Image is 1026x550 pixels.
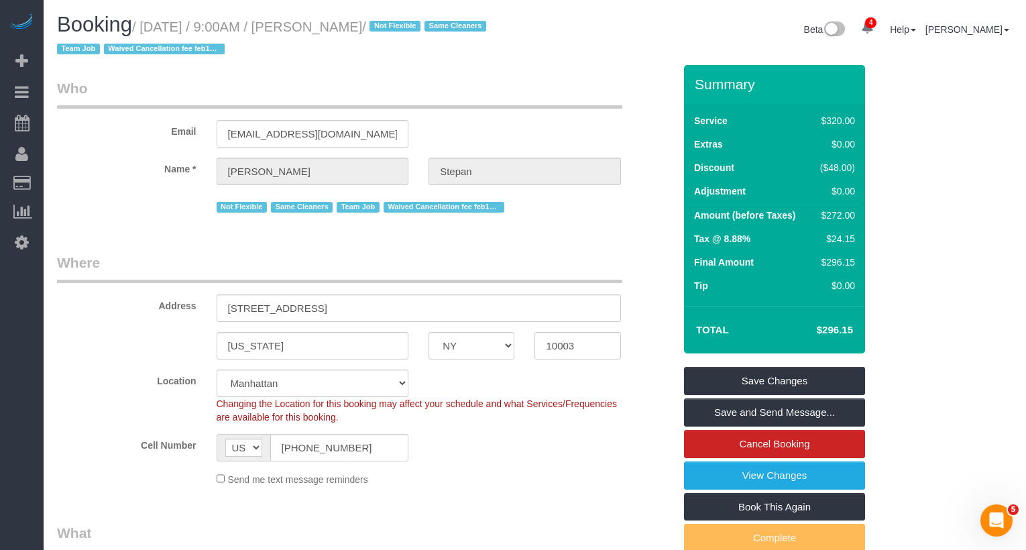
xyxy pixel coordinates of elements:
[104,44,225,54] span: Waived Cancellation fee feb132025
[271,202,333,213] span: Same Cleaners
[804,24,846,35] a: Beta
[369,21,420,32] span: Not Flexible
[815,209,856,222] div: $272.00
[57,253,622,283] legend: Where
[47,370,207,388] label: Location
[684,493,865,521] a: Book This Again
[695,76,858,92] h3: Summary
[694,279,708,292] label: Tip
[57,13,132,36] span: Booking
[57,44,100,54] span: Team Job
[865,17,876,28] span: 4
[815,137,856,151] div: $0.00
[227,474,367,485] span: Send me text message reminders
[777,325,853,336] h4: $296.15
[815,232,856,245] div: $24.15
[815,161,856,174] div: ($48.00)
[47,120,207,138] label: Email
[429,158,621,185] input: Last Name
[684,430,865,458] a: Cancel Booking
[534,332,620,360] input: Zip Code
[980,504,1013,537] iframe: Intercom live chat
[57,19,490,57] small: / [DATE] / 9:00AM / [PERSON_NAME]
[57,78,622,109] legend: Who
[815,279,856,292] div: $0.00
[8,13,35,32] img: Automaid Logo
[694,161,734,174] label: Discount
[694,232,750,245] label: Tax @ 8.88%
[694,209,795,222] label: Amount (before Taxes)
[684,367,865,395] a: Save Changes
[217,202,268,213] span: Not Flexible
[337,202,380,213] span: Team Job
[217,398,617,423] span: Changing the Location for this booking may affect your schedule and what Services/Frequencies are...
[684,461,865,490] a: View Changes
[694,114,728,127] label: Service
[823,21,845,39] img: New interface
[890,24,916,35] a: Help
[217,120,409,148] input: Email
[47,294,207,313] label: Address
[694,137,723,151] label: Extras
[424,21,486,32] span: Same Cleaners
[47,158,207,176] label: Name *
[854,13,880,43] a: 4
[217,332,409,360] input: City
[217,158,409,185] input: First Name
[815,256,856,269] div: $296.15
[694,256,754,269] label: Final Amount
[815,184,856,198] div: $0.00
[1008,504,1019,515] span: 5
[270,434,409,461] input: Cell Number
[384,202,504,213] span: Waived Cancellation fee feb132025
[684,398,865,427] a: Save and Send Message...
[925,24,1009,35] a: [PERSON_NAME]
[815,114,856,127] div: $320.00
[696,324,729,335] strong: Total
[694,184,746,198] label: Adjustment
[47,434,207,452] label: Cell Number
